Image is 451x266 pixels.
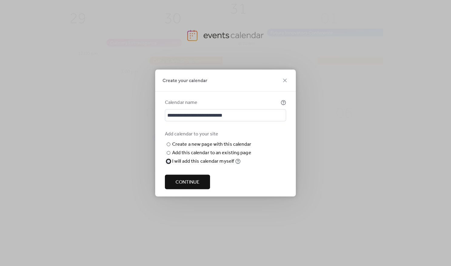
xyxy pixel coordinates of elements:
span: Create your calendar [162,77,207,85]
button: Continue [165,175,210,189]
div: Create a new page with this calendar [172,141,252,148]
span: Continue [175,179,199,186]
div: Add this calendar to an existing page [172,149,251,157]
div: Calendar name [165,99,279,106]
div: I will add this calendar myself [172,158,234,165]
div: Add calendar to your site [165,131,285,138]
